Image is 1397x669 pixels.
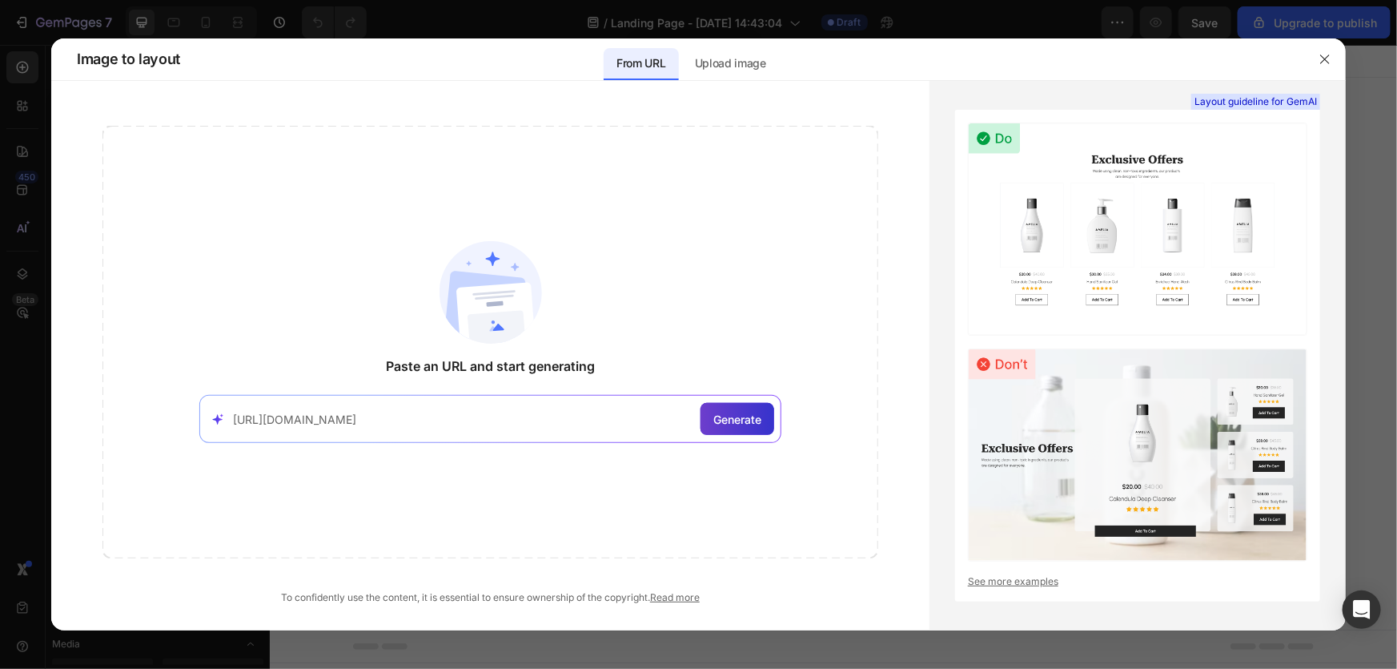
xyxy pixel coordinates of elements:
[1343,590,1381,629] div: Open Intercom Messenger
[233,411,694,428] input: Paste your link here
[968,574,1307,589] a: See more examples
[650,591,700,603] a: Read more
[386,357,595,376] span: Paste an URL and start generating
[567,349,680,381] button: Add elements
[77,50,180,69] span: Image to layout
[102,590,878,605] div: To confidently use the content, it is essential to ensure ownership of the copyright.
[713,411,761,428] span: Generate
[448,349,557,381] button: Add sections
[1194,95,1317,109] span: Layout guideline for GemAI
[456,438,672,451] div: Start with Generating from URL or image
[616,54,665,73] p: From URL
[695,54,766,73] p: Upload image
[467,316,660,336] div: Start with Sections from sidebar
